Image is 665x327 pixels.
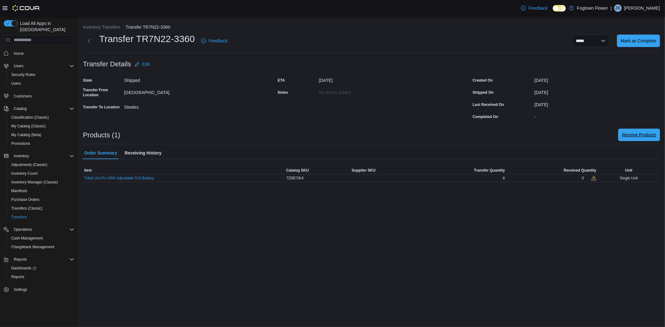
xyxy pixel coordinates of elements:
[9,205,45,212] a: Transfers (Classic)
[11,141,30,146] span: Promotions
[11,105,74,112] span: Catalog
[9,71,38,78] a: Security Roles
[11,256,74,263] span: Reports
[319,75,402,83] div: [DATE]
[14,287,27,292] span: Settings
[11,215,27,220] span: Transfers
[11,244,54,249] span: Chargeback Management
[9,114,51,121] a: Classification (Classic)
[83,88,122,97] label: Transfer From Location
[614,4,622,12] div: Zohaib Khan
[534,112,660,119] div: -
[84,176,154,180] button: Tribal Uni Pro ARK Adjustable 510 Battery
[99,33,195,45] h1: Transfer TR7N22-3360
[9,264,39,272] a: Dashboards
[9,140,74,147] span: Promotions
[1,152,77,160] button: Inventory
[199,35,230,47] a: Feedback
[9,131,44,139] a: My Catalog (Beta)
[286,176,304,181] span: 725B72K4
[11,50,26,57] a: Home
[4,46,74,310] nav: Complex example
[6,213,77,221] button: Transfers
[14,64,23,69] span: Users
[625,168,632,173] span: Unit
[6,122,77,130] button: My Catalog (Classic)
[11,81,21,86] span: Users
[553,5,566,12] input: Dark Mode
[14,51,24,56] span: Home
[9,122,48,130] a: My Catalog (Classic)
[6,139,77,148] button: Promotions
[534,100,660,107] div: [DATE]
[14,154,29,159] span: Inventory
[506,167,598,174] button: Received Quantity
[11,92,74,100] span: Customers
[473,78,493,83] label: Created On
[14,94,32,99] span: Customers
[350,167,419,174] button: Supplier SKU
[11,256,29,263] button: Reports
[9,243,74,251] span: Chargeback Management
[9,161,74,168] span: Adjustments (Classic)
[9,264,74,272] span: Dashboards
[9,71,74,78] span: Security Roles
[9,114,74,121] span: Classification (Classic)
[582,176,584,181] div: 0
[11,124,46,129] span: My Catalog (Classic)
[6,187,77,195] button: Manifests
[534,88,660,95] div: [DATE]
[11,286,30,293] a: Settings
[9,273,74,281] span: Reports
[83,60,131,68] h3: Transfer Details
[11,62,74,70] span: Users
[6,234,77,243] button: Cash Management
[1,225,77,234] button: Operations
[6,130,77,139] button: My Catalog (Beta)
[285,167,350,174] button: Catalog SKU
[598,167,660,174] button: Unit
[11,105,29,112] button: Catalog
[618,129,660,141] button: Receive Products
[9,80,74,87] span: Users
[11,226,74,233] span: Operations
[142,61,150,67] span: Edit
[11,62,26,70] button: Users
[9,187,30,195] a: Manifests
[278,78,285,83] label: ETA
[83,78,92,83] label: State
[352,168,376,173] span: Supplier SKU
[473,90,494,95] label: Shipped On
[126,25,170,30] button: Transfer TR7N22-3360
[9,205,74,212] span: Transfers (Classic)
[9,196,74,203] span: Purchase Orders
[17,20,74,33] span: Load All Apps in [GEOGRAPHIC_DATA]
[9,80,23,87] a: Users
[9,122,74,130] span: My Catalog (Classic)
[9,187,74,195] span: Manifests
[11,206,42,211] span: Transfers (Classic)
[1,104,77,113] button: Catalog
[528,5,547,11] span: Feedback
[83,25,120,30] button: Inventory Transfers
[1,92,77,101] button: Customers
[624,4,660,12] p: [PERSON_NAME]
[1,255,77,264] button: Reports
[11,286,74,293] span: Settings
[11,188,27,193] span: Manifests
[598,174,660,182] div: Single Unit
[6,204,77,213] button: Transfers (Classic)
[83,131,120,139] h3: Products (1)
[83,35,95,47] button: Next
[6,272,77,281] button: Reports
[11,92,34,100] a: Customers
[11,50,74,57] span: Home
[11,152,31,160] button: Inventory
[1,62,77,70] button: Users
[534,75,660,83] div: [DATE]
[11,274,24,279] span: Reports
[278,90,288,95] label: Notes
[473,114,498,119] label: Completed On
[9,273,27,281] a: Reports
